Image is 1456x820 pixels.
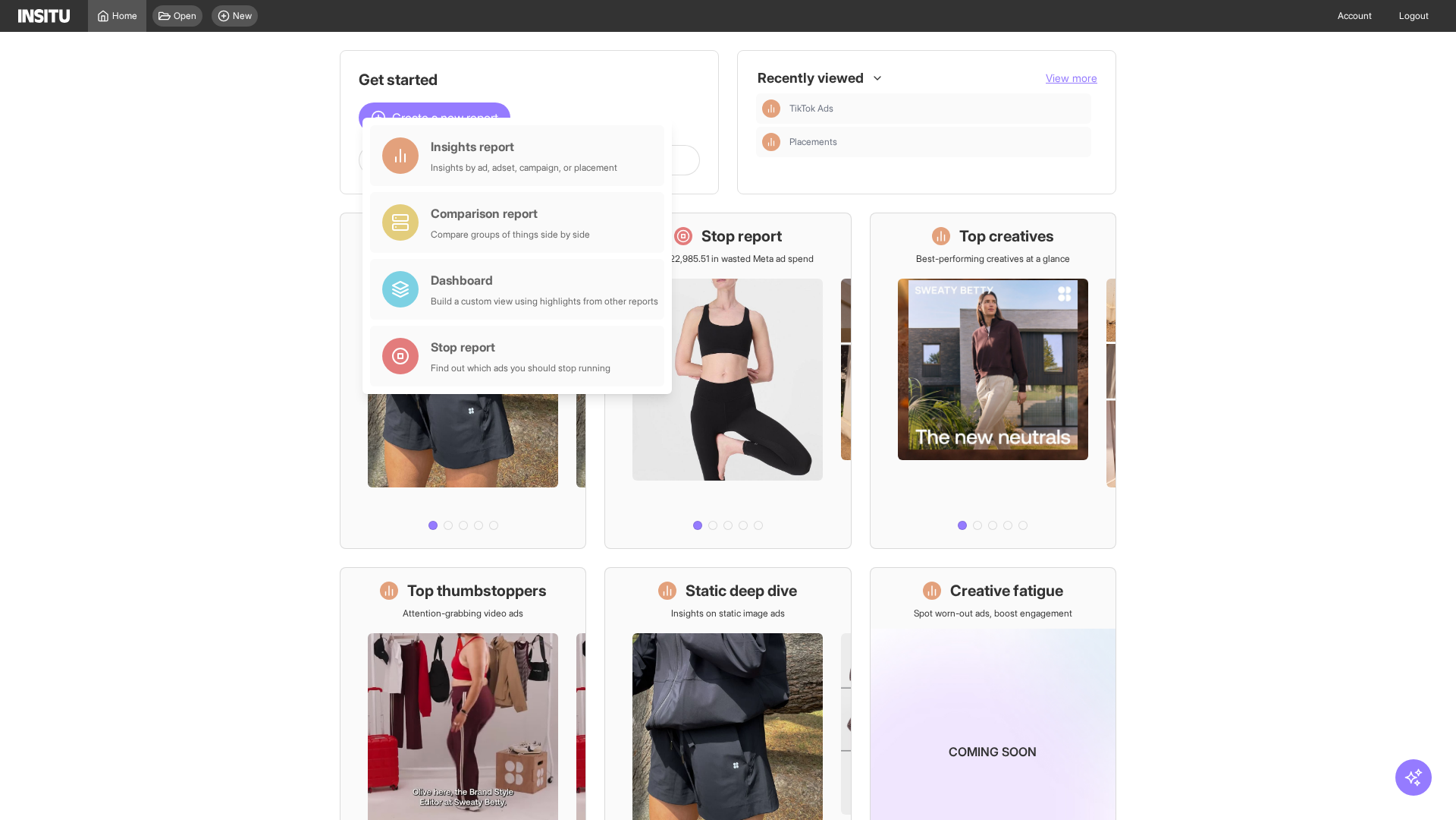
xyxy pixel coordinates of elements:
[431,362,610,374] div: Find out which ads you should stop running
[359,102,510,133] button: Create a new report
[686,580,797,601] h1: Static deep dive
[392,109,498,127] span: Create a new report
[1046,71,1097,86] button: View more
[604,213,851,549] a: Stop reportSave £22,985.51 in wasted Meta ad spend
[431,295,658,307] div: Build a custom view using highlights from other reports
[431,204,590,222] div: Comparison report
[1046,71,1097,84] span: View more
[233,10,252,22] span: New
[762,99,780,118] div: Insights
[431,338,610,356] div: Stop report
[407,580,547,601] h1: Top thumbstoppers
[359,69,700,90] h1: Get started
[789,136,1085,148] span: Placements
[431,137,617,156] div: Insights report
[870,213,1116,549] a: Top creativesBest-performing creatives at a glance
[174,10,196,22] span: Open
[642,253,814,265] p: Save £22,985.51 in wasted Meta ad spend
[403,607,523,620] p: Attention-grabbing video ads
[789,102,833,115] span: TikTok Ads
[789,136,837,148] span: Placements
[916,253,1070,265] p: Best-performing creatives at a glance
[959,225,1054,247] h1: Top creatives
[431,229,590,241] div: Compare groups of things side by side
[431,271,658,289] div: Dashboard
[112,10,137,22] span: Home
[762,133,780,151] div: Insights
[789,102,1085,115] span: TikTok Ads
[671,607,785,620] p: Insights on static image ads
[18,9,70,23] img: Logo
[340,213,586,549] a: What's live nowSee all active ads instantly
[431,162,617,174] div: Insights by ad, adset, campaign, or placement
[701,225,782,247] h1: Stop report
